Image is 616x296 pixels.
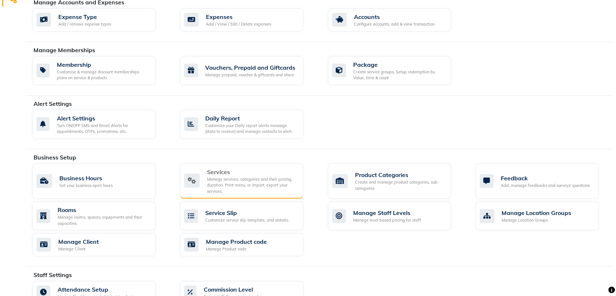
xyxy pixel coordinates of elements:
[180,233,317,256] a: Manage Product codeManage Product code
[58,12,111,21] div: Expense Type
[58,237,99,246] div: Manage Client
[204,285,258,294] div: Commission Level
[354,12,434,21] div: Accounts
[32,233,169,256] a: Manage ClientManage Client
[32,110,169,139] a: Alert SettingsTurn ON/OFF SMS and Email Alerts for appointments, OTPs, promotions, etc.
[205,63,295,72] div: Vouchers, Prepaid and Giftcards
[180,56,317,85] a: Vouchers, Prepaid and GiftcardsManage prepaid, voucher & giftcards and share
[328,8,465,31] a: AccountsConfigure accounts, add & view transaction
[502,208,571,217] div: Manage Location Groups
[206,237,267,246] div: Manage Product code
[205,123,297,135] div: Customize your Daily report alerts message (stats to receive) and manage contacts to alert.
[205,208,289,217] div: Service Slip
[32,8,169,31] a: Expense TypeAdd / remove expense types
[353,69,445,81] div: Create service groups, Setup redemption by Value, time & count
[58,21,111,27] div: Add / remove expense types
[57,60,150,69] div: Membership
[205,72,295,78] div: Manage prepaid, voucher & giftcards and share
[501,174,590,182] div: Feedback
[205,217,289,223] div: Customize service slip template, and details.
[354,21,434,27] div: Configure accounts, add & view transaction
[32,56,169,85] a: MembershipCustomise & manage discount memberships plans on service & products
[205,114,297,123] div: Daily Report
[207,168,297,176] div: Services
[206,21,271,27] div: Add / View / Edit / Delete expenses
[355,170,445,179] div: Product Categories
[328,56,465,85] a: PackageCreate service groups, Setup redemption by Value, time & count
[353,60,445,69] div: Package
[328,201,465,230] a: Manage Staff LevelsManage level based pricing for staff
[58,285,137,294] div: Attendance Setup
[180,201,317,230] a: Service SlipCustomize service slip template, and details.
[355,179,445,191] div: Create and manage product categories, sub-categories
[353,208,421,217] div: Manage Staff Levels
[57,123,150,135] div: Turn ON/OFF SMS and Email Alerts for appointments, OTPs, promotions, etc.
[59,182,113,189] div: Set your business open hours
[207,176,297,195] div: Manage services, categories and their pricing, duration. Print menu, or import, export your servi...
[58,205,150,214] div: Rooms
[328,164,465,199] a: Product CategoriesCreate and manage product categories, sub-categories
[180,164,317,199] a: ServicesManage services, categories and their pricing, duration. Print menu, or import, export yo...
[32,164,169,199] a: Business HoursSet your business open hours
[206,12,271,21] div: Expenses
[206,246,267,252] div: Manage Product code
[58,214,150,226] div: Manage rooms, spaces, equipments and their capacities.
[501,182,590,189] div: Add, manage feedbacks and surveys' questions
[502,217,571,223] div: Manage Location Groups
[476,164,612,199] a: FeedbackAdd, manage feedbacks and surveys' questions
[59,174,113,182] div: Business Hours
[476,201,612,230] a: Manage Location GroupsManage Location Groups
[180,8,317,31] a: ExpensesAdd / View / Edit / Delete expenses
[57,114,150,123] div: Alert Settings
[32,201,169,230] a: RoomsManage rooms, spaces, equipments and their capacities.
[180,110,317,139] a: Daily ReportCustomize your Daily report alerts message (stats to receive) and manage contacts to ...
[58,246,99,252] div: Manage Client
[353,217,421,223] div: Manage level based pricing for staff
[57,69,150,81] div: Customise & manage discount memberships plans on service & products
